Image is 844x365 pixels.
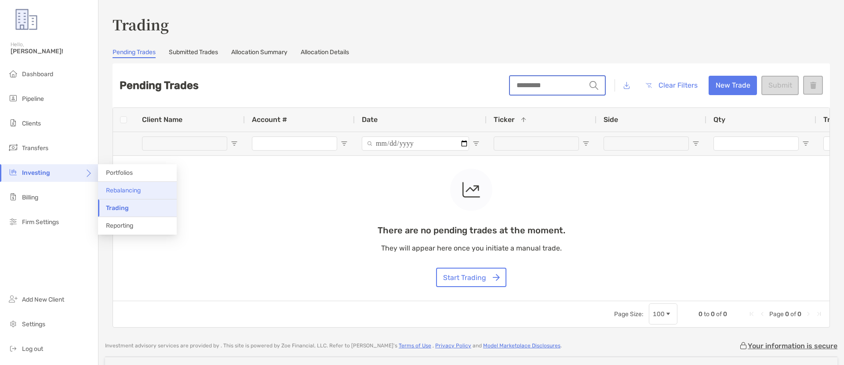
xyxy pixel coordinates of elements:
img: empty state icon [462,179,480,200]
img: input icon [589,81,598,90]
div: Previous Page [759,310,766,317]
img: dashboard icon [8,68,18,79]
img: settings icon [8,318,18,329]
img: button icon [646,83,652,88]
img: firm-settings icon [8,216,18,227]
img: investing icon [8,167,18,177]
span: to [704,310,709,318]
span: 0 [723,310,727,318]
div: Last Page [815,310,822,317]
span: Clients [22,120,41,127]
span: of [790,310,796,318]
span: 0 [698,310,702,318]
a: Submitted Trades [169,48,218,58]
div: Page Size: [614,310,644,318]
span: Investing [22,169,50,177]
a: Pending Trades [113,48,156,58]
p: Investment advisory services are provided by . This site is powered by Zoe Financial, LLC. Refer ... [105,343,562,349]
span: 0 [785,310,789,318]
p: There are no pending trades at the moment. [378,225,565,236]
p: Your information is secure [748,342,837,350]
span: Add New Client [22,296,64,303]
div: First Page [748,310,755,317]
span: [PERSON_NAME]! [11,48,93,55]
img: button icon [493,274,500,281]
p: They will appear here once you initiate a manual trade. [378,243,565,254]
a: Privacy Policy [435,343,471,349]
a: Allocation Summary [231,48,287,58]
img: billing icon [8,192,18,202]
span: Rebalancing [106,187,141,194]
span: Transfers [22,144,48,152]
span: Dashboard [22,70,53,78]
span: Trading [106,204,129,212]
div: Page Size [649,303,677,324]
span: Reporting [106,222,133,229]
img: Zoe Logo [11,4,42,35]
button: Clear Filters [639,76,704,95]
div: 100 [653,310,665,318]
h3: Trading [113,14,830,34]
span: Page [769,310,784,318]
button: Start Trading [436,268,506,287]
span: 0 [711,310,715,318]
a: Model Marketplace Disclosures [483,343,560,349]
span: Log out [22,345,43,353]
a: Terms of Use [399,343,431,349]
h2: Pending Trades [120,79,199,92]
span: Pipeline [22,95,44,103]
span: Portfolios [106,169,133,177]
span: Settings [22,321,45,328]
img: transfers icon [8,142,18,153]
img: logout icon [8,343,18,354]
div: Next Page [805,310,812,317]
img: clients icon [8,118,18,128]
a: Allocation Details [301,48,349,58]
img: add_new_client icon [8,294,18,304]
span: of [716,310,722,318]
span: 0 [797,310,801,318]
span: Billing [22,194,38,201]
button: New Trade [709,76,757,95]
img: pipeline icon [8,93,18,103]
span: Firm Settings [22,218,59,226]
